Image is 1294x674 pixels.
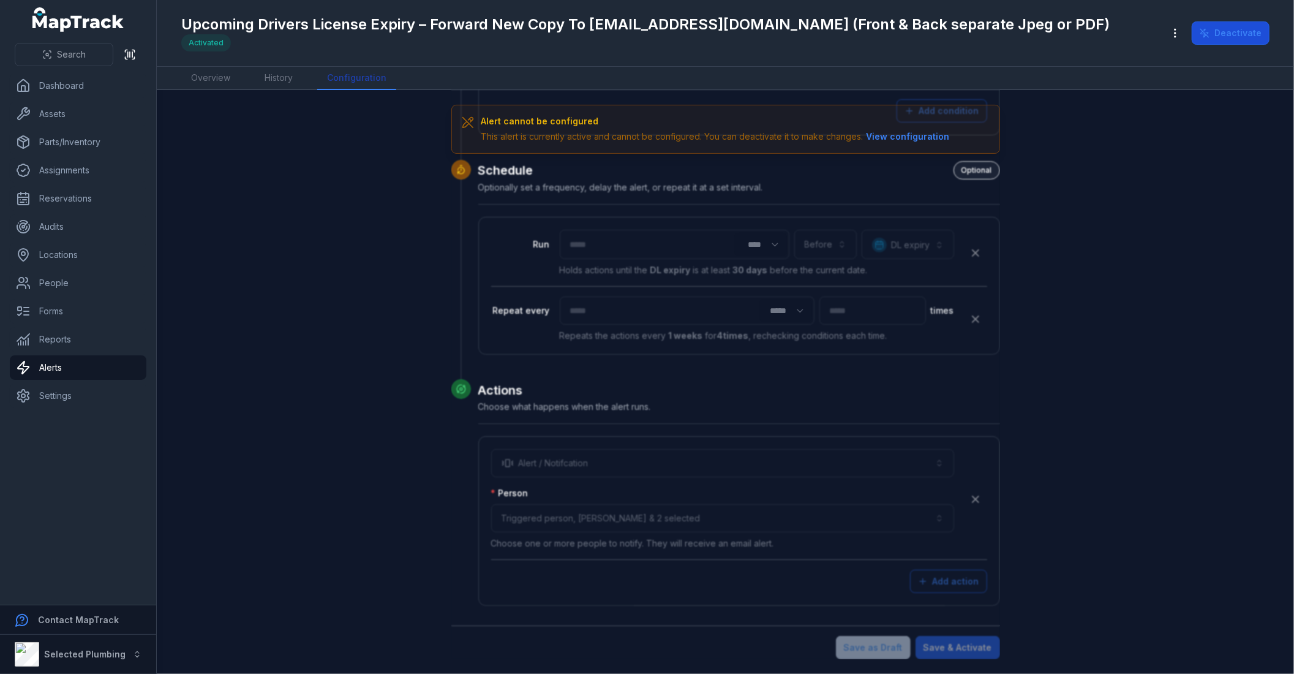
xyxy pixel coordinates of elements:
a: Assignments [10,158,146,183]
a: Parts/Inventory [10,130,146,154]
a: Reservations [10,186,146,211]
a: Locations [10,243,146,267]
a: MapTrack [32,7,124,32]
span: Search [57,48,86,61]
div: This alert is currently active and cannot be configured. You can deactivate it to make changes. [481,130,953,143]
a: Audits [10,214,146,239]
a: History [255,67,303,90]
strong: Selected Plumbing [44,649,126,659]
h1: Upcoming Drivers License Expiry – Forward New Copy To [EMAIL_ADDRESS][DOMAIN_NAME] (Front & Back ... [181,15,1110,34]
a: People [10,271,146,295]
button: View configuration [863,130,953,143]
a: Alerts [10,355,146,380]
a: Overview [181,67,240,90]
a: Configuration [317,67,396,90]
div: Activated [181,34,231,51]
a: Forms [10,299,146,324]
button: Deactivate [1192,21,1270,45]
a: Reports [10,327,146,352]
h3: Alert cannot be configured [481,115,953,127]
a: Assets [10,102,146,126]
a: Dashboard [10,74,146,98]
strong: Contact MapTrack [38,615,119,625]
button: Search [15,43,113,66]
a: Settings [10,384,146,408]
